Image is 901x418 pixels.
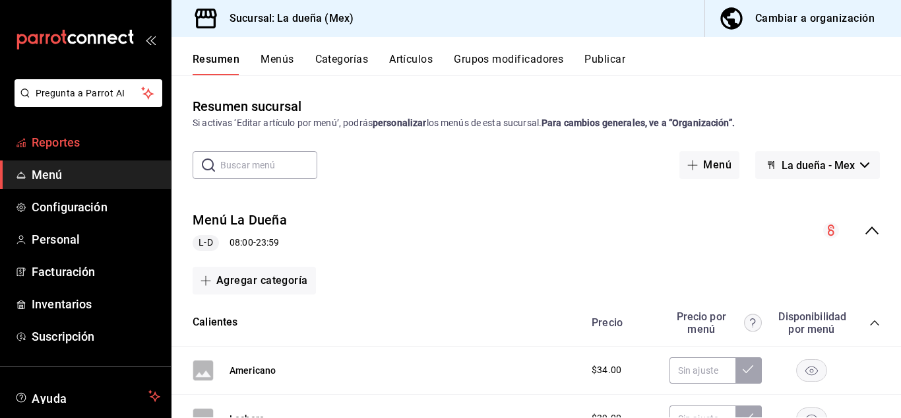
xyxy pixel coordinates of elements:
[578,316,663,329] div: Precio
[32,166,160,184] span: Menú
[454,53,563,75] button: Grupos modificadores
[869,318,880,328] button: collapse-category-row
[36,87,142,100] span: Pregunta a Parrot AI
[261,53,294,75] button: Menús
[32,133,160,151] span: Reportes
[669,310,762,335] div: Precio por menú
[145,34,156,45] button: open_drawer_menu
[193,267,316,295] button: Agregar categoría
[220,152,317,178] input: Buscar menú
[778,310,844,335] div: Disponibilidad por menú
[32,328,160,345] span: Suscripción
[542,118,735,128] strong: Para cambios generales, ve a “Organización”.
[9,96,162,110] a: Pregunta a Parrot AI
[193,53,239,75] button: Resumen
[782,159,855,172] span: La dueña - Mex
[592,363,621,377] span: $34.00
[315,53,369,75] button: Categorías
[32,230,160,248] span: Personal
[755,9,875,28] div: Cambiar a organización
[15,79,162,107] button: Pregunta a Parrot AI
[193,116,880,130] div: Si activas ‘Editar artículo por menú’, podrás los menús de esta sucursal.
[669,357,735,384] input: Sin ajuste
[32,263,160,281] span: Facturación
[193,211,287,230] button: Menú La Dueña
[389,53,433,75] button: Artículos
[193,235,287,251] div: 08:00 - 23:59
[219,11,354,26] h3: Sucursal: La dueña (Mex)
[32,198,160,216] span: Configuración
[230,364,276,377] button: Americano
[755,151,880,179] button: La dueña - Mex
[373,118,427,128] strong: personalizar
[584,53,625,75] button: Publicar
[193,236,218,250] span: L-D
[679,151,739,179] button: Menú
[32,388,143,404] span: Ayuda
[193,53,901,75] div: navigation tabs
[193,315,238,330] button: Calientes
[32,295,160,313] span: Inventarios
[193,96,301,116] div: Resumen sucursal
[171,200,901,261] div: collapse-menu-row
